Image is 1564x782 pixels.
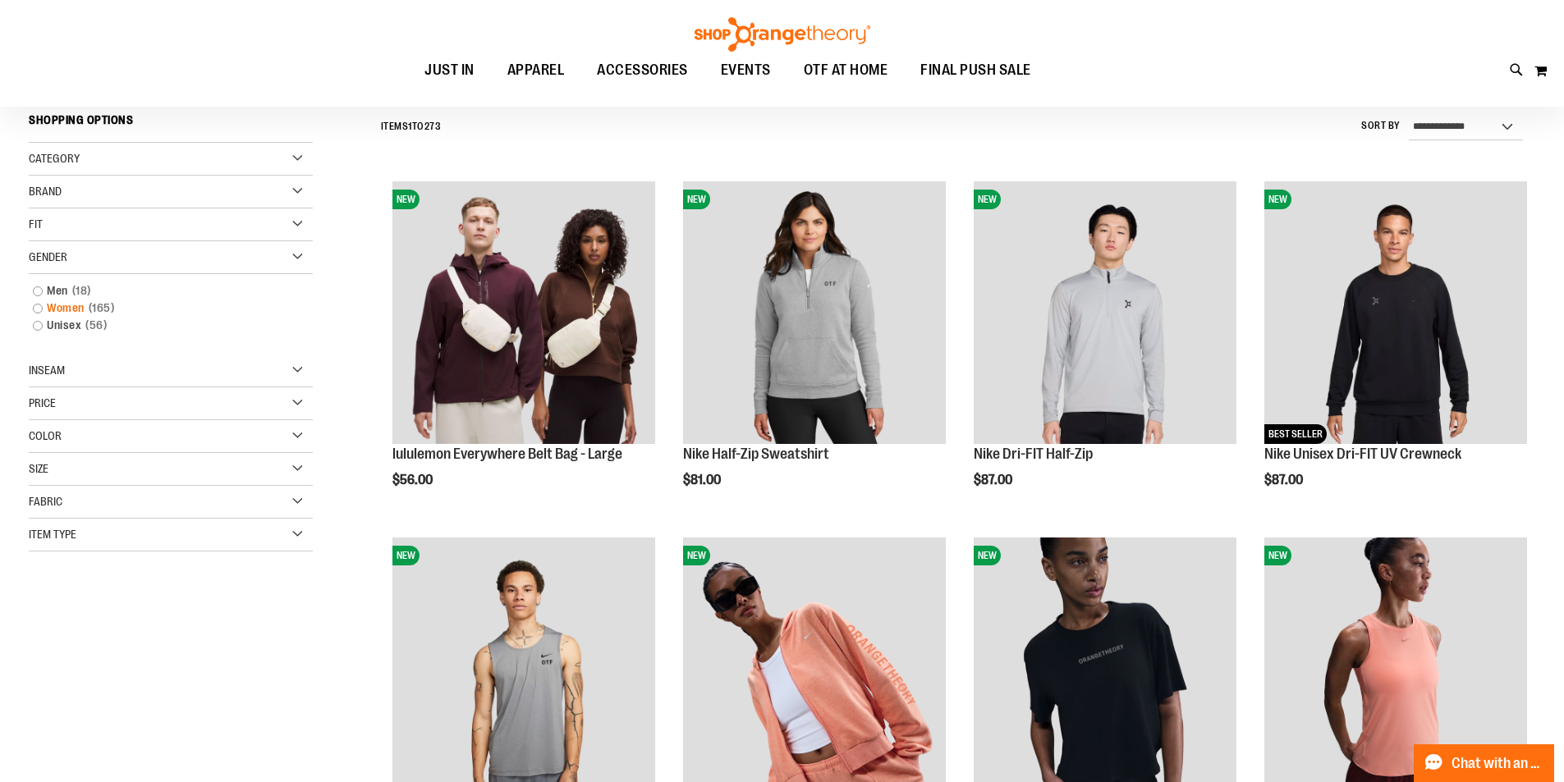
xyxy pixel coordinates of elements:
[29,152,80,165] span: Category
[29,528,76,541] span: Item Type
[29,429,62,442] span: Color
[29,495,62,508] span: Fabric
[974,181,1236,444] img: Nike Dri-FIT Half-Zip
[920,52,1031,89] span: FINAL PUSH SALE
[381,114,442,139] h2: Items to
[1264,546,1291,565] span: NEW
[392,181,655,444] img: lululemon Everywhere Belt Bag - Large
[1361,119,1401,133] label: Sort By
[675,173,954,529] div: product
[29,364,65,377] span: Inseam
[1264,473,1305,487] span: $87.00
[25,300,297,317] a: Women165
[29,396,56,409] span: Price
[25,317,297,334] a: Unisex56
[804,52,888,89] span: OTF AT HOME
[683,190,710,209] span: NEW
[1452,756,1544,771] span: Chat with an Expert
[408,121,412,132] span: 1
[1264,181,1527,444] img: Nike Unisex Dri-FIT UV Crewneck
[507,52,565,89] span: APPAREL
[692,17,873,52] img: Shop Orangetheory
[68,282,95,300] span: 18
[392,446,622,462] a: lululemon Everywhere Belt Bag - Large
[424,121,442,132] span: 273
[721,52,771,89] span: EVENTS
[29,106,313,143] strong: Shopping Options
[81,317,111,334] span: 56
[29,462,48,475] span: Size
[683,473,723,487] span: $81.00
[384,173,663,529] div: product
[683,446,829,462] a: Nike Half-Zip Sweatshirt
[392,546,420,565] span: NEW
[1256,173,1535,529] div: product
[683,181,946,446] a: Nike Half-Zip SweatshirtNEW
[85,300,119,317] span: 165
[392,190,420,209] span: NEW
[974,473,1015,487] span: $87.00
[29,217,43,231] span: Fit
[974,181,1236,446] a: Nike Dri-FIT Half-ZipNEW
[965,173,1245,529] div: product
[29,250,67,263] span: Gender
[1264,424,1327,444] span: BEST SELLER
[974,190,1001,209] span: NEW
[683,181,946,444] img: Nike Half-Zip Sweatshirt
[1264,181,1527,446] a: Nike Unisex Dri-FIT UV CrewneckNEWBEST SELLER
[1264,190,1291,209] span: NEW
[683,546,710,565] span: NEW
[974,446,1093,462] a: Nike Dri-FIT Half-Zip
[392,473,435,487] span: $56.00
[392,181,655,446] a: lululemon Everywhere Belt Bag - LargeNEW
[597,52,688,89] span: ACCESSORIES
[29,185,62,198] span: Brand
[424,52,475,89] span: JUST IN
[974,546,1001,565] span: NEW
[1414,744,1555,782] button: Chat with an Expert
[25,282,297,300] a: Men18
[1264,446,1461,462] a: Nike Unisex Dri-FIT UV Crewneck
